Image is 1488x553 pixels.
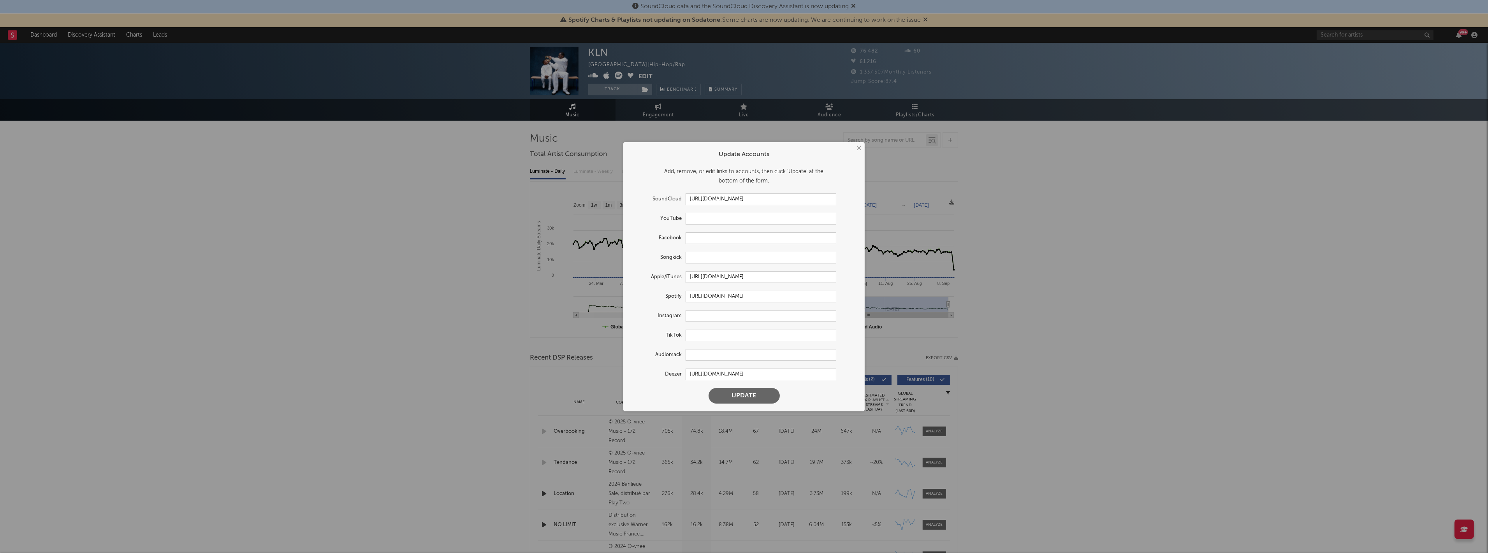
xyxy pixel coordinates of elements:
[631,292,686,301] label: Spotify
[631,253,686,262] label: Songkick
[709,388,780,404] button: Update
[631,214,686,223] label: YouTube
[854,144,863,153] button: ×
[631,150,857,159] div: Update Accounts
[631,233,686,243] label: Facebook
[631,350,686,360] label: Audiomack
[631,311,686,321] label: Instagram
[631,331,686,340] label: TikTok
[631,195,686,204] label: SoundCloud
[631,370,686,379] label: Deezer
[631,167,857,186] div: Add, remove, or edit links to accounts, then click 'Update' at the bottom of the form.
[631,272,686,282] label: Apple/iTunes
